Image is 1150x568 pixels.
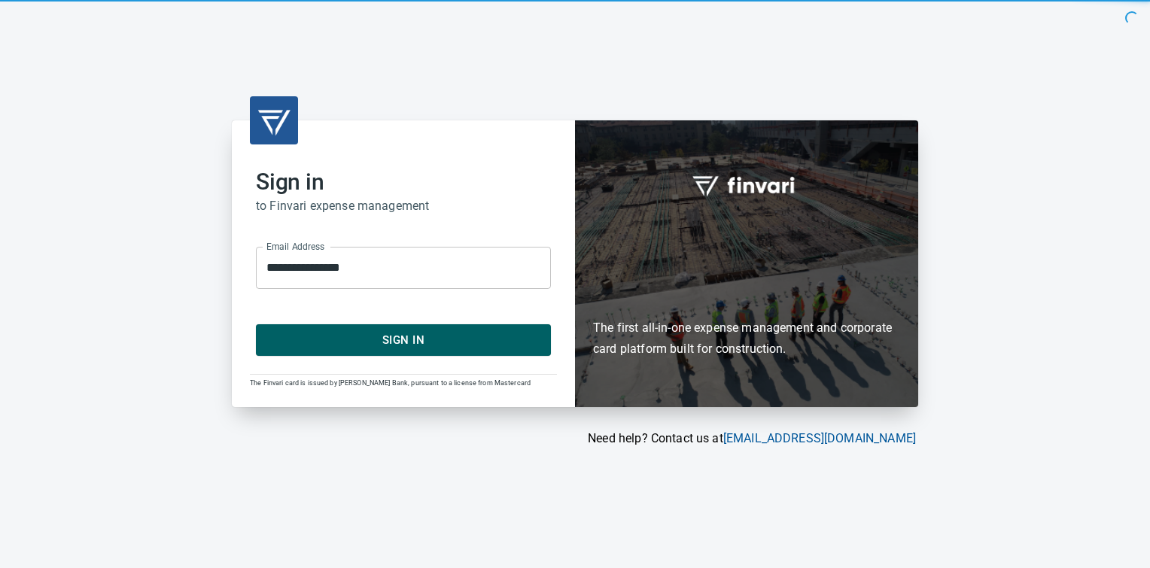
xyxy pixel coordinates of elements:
span: Sign In [272,330,534,350]
h2: Sign in [256,169,551,196]
div: Finvari [575,120,918,407]
h6: to Finvari expense management [256,196,551,217]
span: The Finvari card is issued by [PERSON_NAME] Bank, pursuant to a license from Mastercard [250,379,531,387]
img: transparent_logo.png [256,102,292,138]
a: [EMAIL_ADDRESS][DOMAIN_NAME] [723,431,916,445]
img: fullword_logo_white.png [690,168,803,202]
h6: The first all-in-one expense management and corporate card platform built for construction. [593,231,900,360]
p: Need help? Contact us at [232,430,916,448]
button: Sign In [256,324,551,356]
